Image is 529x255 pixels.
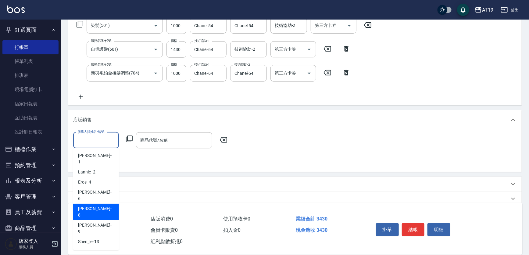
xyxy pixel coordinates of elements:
span: 扣入金 0 [223,227,241,233]
span: 業績合計 3430 [296,216,327,222]
span: Shen_le - 13 [78,239,99,245]
button: Open [151,68,161,78]
label: 技術協助-2 [234,62,250,67]
span: 會員卡販賣 0 [151,227,178,233]
button: AT19 [472,4,496,16]
button: 明細 [427,223,450,236]
button: 登出 [498,4,522,16]
span: Eros - 4 [78,179,91,185]
span: [PERSON_NAME] - 9 [78,222,114,235]
span: 店販消費 0 [151,216,173,222]
button: 客戶管理 [2,189,59,205]
label: 價格 [171,62,177,67]
button: Open [151,45,161,54]
button: 報表及分析 [2,173,59,189]
span: Nomi -50 [78,249,94,255]
label: 服務人員姓名/編號 [77,129,104,134]
label: 服務名稱/代號 [91,38,111,43]
a: 帳單列表 [2,54,59,68]
div: 使用預收卡 [68,191,522,206]
button: 釘選頁面 [2,22,59,38]
a: 打帳單 [2,40,59,54]
a: 設計師日報表 [2,125,59,139]
p: 服務人員 [19,244,50,250]
img: Person [5,238,17,250]
button: 櫃檯作業 [2,141,59,157]
span: Lannie - 2 [78,169,95,175]
button: 預約管理 [2,157,59,173]
button: Open [151,21,161,31]
button: save [457,4,469,16]
label: 服務名稱/代號 [91,62,111,67]
a: 現場電腦打卡 [2,82,59,97]
div: AT19 [482,6,493,14]
button: 員工及薪資 [2,204,59,220]
h5: 店家登入 [19,238,50,244]
span: 紅利點數折抵 0 [151,239,183,244]
a: 排班表 [2,68,59,82]
a: 店家日報表 [2,97,59,111]
button: 結帳 [402,223,425,236]
button: Open [304,45,314,54]
a: 互助日報表 [2,111,59,125]
button: Open [345,21,354,31]
p: 店販銷售 [73,117,91,123]
span: [PERSON_NAME] - 1 [78,152,114,165]
span: 現金應收 3430 [296,227,327,233]
button: Open [304,68,314,78]
label: 技術協助-1 [194,62,210,67]
span: [PERSON_NAME] - 6 [78,189,114,202]
div: 預收卡販賣 [68,177,522,191]
img: Logo [7,5,25,13]
span: [PERSON_NAME] - 8 [78,206,114,218]
div: 店販銷售 [68,110,522,130]
label: 價格 [171,38,177,43]
label: 技術協助-1 [194,38,210,43]
button: 掛單 [376,223,399,236]
button: 商品管理 [2,220,59,236]
span: 使用預收卡 0 [223,216,250,222]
